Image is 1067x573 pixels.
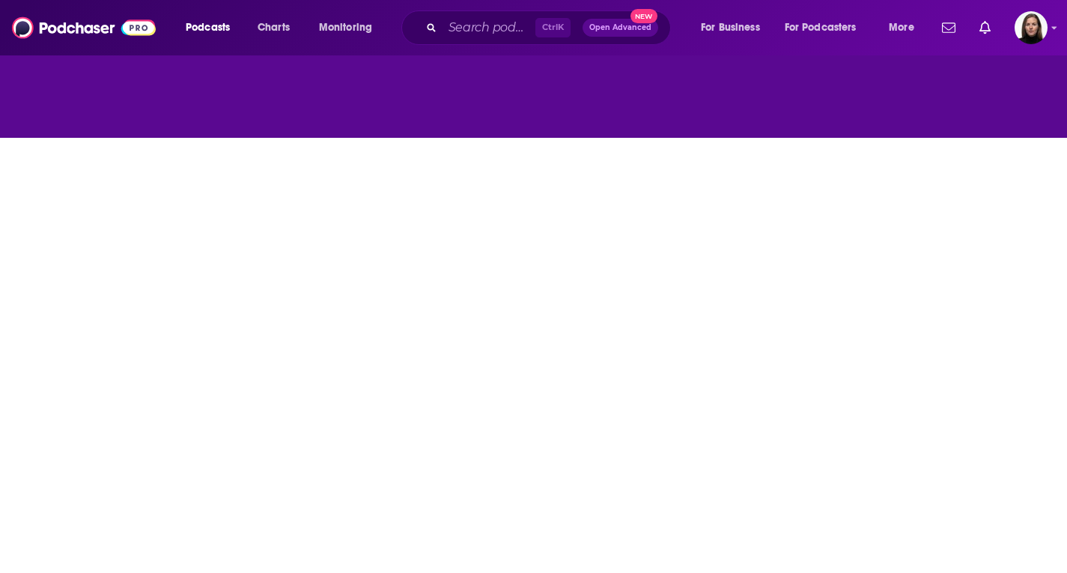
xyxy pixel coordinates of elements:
button: open menu [775,16,878,40]
div: Search podcasts, credits, & more... [416,10,685,45]
span: For Podcasters [785,17,857,38]
a: Charts [248,16,299,40]
img: User Profile [1015,11,1048,44]
button: open menu [175,16,249,40]
a: Show notifications dropdown [973,15,997,40]
input: Search podcasts, credits, & more... [443,16,535,40]
span: Logged in as BevCat3 [1015,11,1048,44]
span: Ctrl K [535,18,571,37]
span: New [630,9,657,23]
button: open menu [308,16,392,40]
span: Podcasts [186,17,230,38]
span: More [889,17,914,38]
a: Show notifications dropdown [936,15,961,40]
button: Open AdvancedNew [583,19,658,37]
button: open menu [878,16,933,40]
span: Charts [258,17,290,38]
button: open menu [690,16,779,40]
span: Open Advanced [589,24,651,31]
span: For Business [701,17,760,38]
span: Monitoring [319,17,372,38]
button: Show profile menu [1015,11,1048,44]
img: Podchaser - Follow, Share and Rate Podcasts [12,13,156,42]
